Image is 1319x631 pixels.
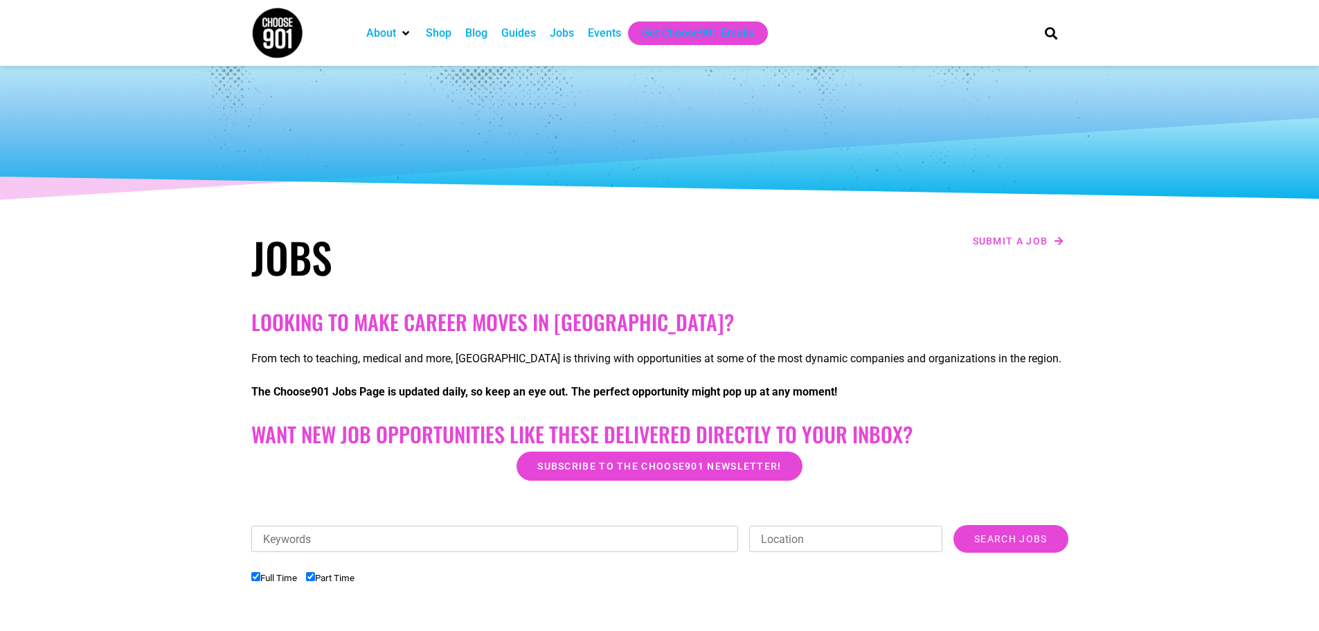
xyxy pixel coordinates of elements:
[969,232,1068,250] a: Submit a job
[537,461,781,471] span: Subscribe to the Choose901 newsletter!
[251,422,1068,447] h2: Want New Job Opportunities like these Delivered Directly to your Inbox?
[501,25,536,42] a: Guides
[517,452,802,481] a: Subscribe to the Choose901 newsletter!
[749,526,942,552] input: Location
[588,25,621,42] a: Events
[953,525,1068,553] input: Search Jobs
[251,232,653,282] h1: Jobs
[251,350,1068,367] p: From tech to teaching, medical and more, [GEOGRAPHIC_DATA] is thriving with opportunities at some...
[550,25,574,42] a: Jobs
[251,310,1068,335] h2: Looking to make career moves in [GEOGRAPHIC_DATA]?
[359,21,1021,45] nav: Main nav
[642,25,754,42] a: Get Choose901 Emails
[251,572,260,581] input: Full Time
[251,573,297,583] label: Full Time
[366,25,396,42] a: About
[1039,21,1062,44] div: Search
[306,572,315,581] input: Part Time
[973,236,1048,246] span: Submit a job
[251,526,739,552] input: Keywords
[359,21,419,45] div: About
[306,573,355,583] label: Part Time
[251,385,837,398] strong: The Choose901 Jobs Page is updated daily, so keep an eye out. The perfect opportunity might pop u...
[426,25,451,42] a: Shop
[465,25,487,42] a: Blog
